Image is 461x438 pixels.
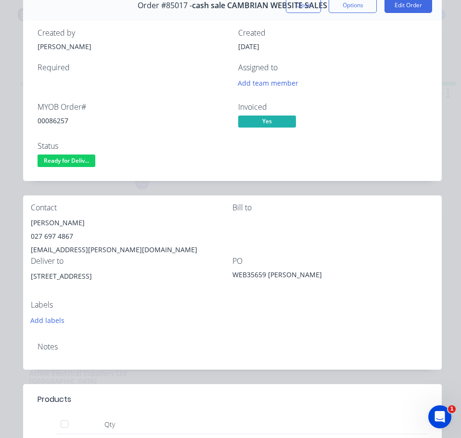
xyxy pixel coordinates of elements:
div: Products [38,394,71,405]
div: [EMAIL_ADDRESS][PERSON_NAME][DOMAIN_NAME] [31,243,232,257]
div: Notes [38,342,427,351]
button: Add team member [238,77,304,90]
div: Bill to [232,203,434,212]
button: Ready for Deliv... [38,155,95,169]
button: Add team member [233,77,304,90]
div: 00086257 [38,116,227,126]
div: Created [238,28,427,38]
span: Ready for Deliv... [38,155,95,167]
div: Assigned to [238,63,427,72]
div: WEB35659 [PERSON_NAME] [232,270,353,283]
iframe: Intercom live chat [428,405,451,428]
span: Order #85017 - [138,1,192,10]
span: [DATE] [238,42,259,51]
div: PO [232,257,434,266]
div: [PERSON_NAME] [38,41,227,52]
button: Add labels [26,313,70,326]
div: Created by [38,28,227,38]
div: [PERSON_NAME]027 697 4867[EMAIL_ADDRESS][PERSON_NAME][DOMAIN_NAME] [31,216,232,257]
div: [PERSON_NAME] [31,216,232,230]
span: Yes [238,116,296,128]
div: Status [38,142,227,151]
div: Deliver to [31,257,232,266]
div: Invoiced [238,103,427,112]
span: 1 [448,405,456,413]
div: Required [38,63,227,72]
div: [STREET_ADDRESS] [31,270,232,283]
div: Qty [81,415,139,434]
div: Contact [31,203,232,212]
span: cash sale CAMBRIAN WEBSITE SALES [192,1,327,10]
div: [STREET_ADDRESS] [31,270,232,300]
div: MYOB Order # [38,103,227,112]
div: Labels [31,300,232,309]
div: 027 697 4867 [31,230,232,243]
